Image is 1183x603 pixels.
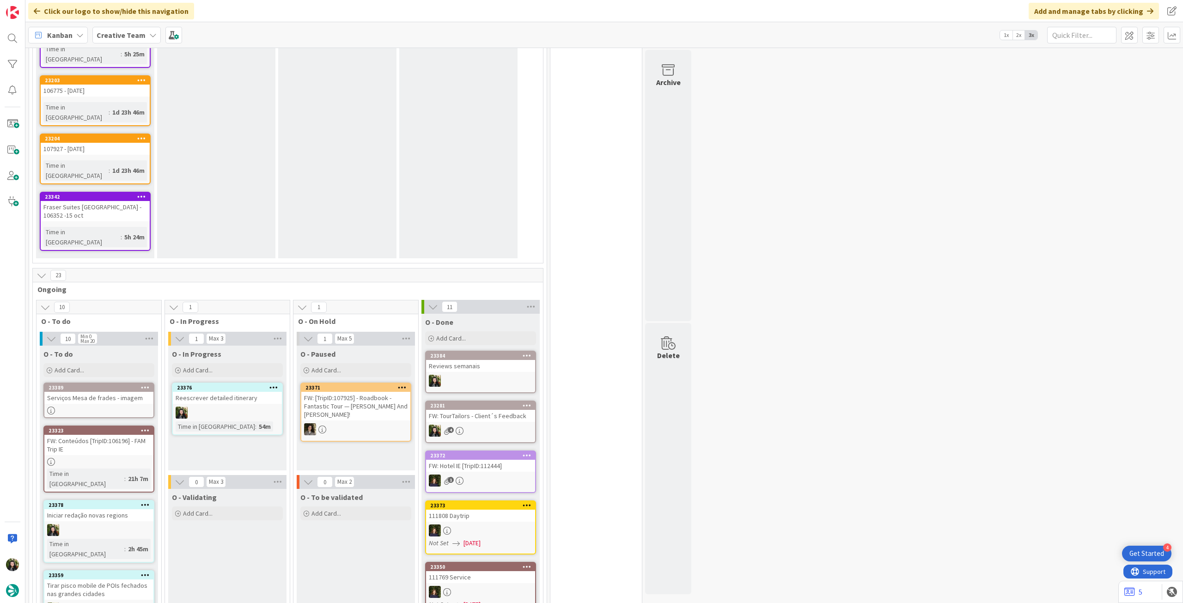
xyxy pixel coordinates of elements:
[429,425,441,437] img: BC
[47,30,73,41] span: Kanban
[44,571,153,579] div: 23359
[109,107,110,117] span: :
[47,539,124,559] div: Time in [GEOGRAPHIC_DATA]
[126,474,151,484] div: 21h 7m
[44,426,153,435] div: 23323
[121,49,122,59] span: :
[176,421,255,432] div: Time in [GEOGRAPHIC_DATA]
[44,384,153,404] div: 23389Serviços Mesa de frades - imagem
[1000,30,1012,40] span: 1x
[426,352,535,360] div: 23384
[6,558,19,571] img: BC
[43,102,109,122] div: Time in [GEOGRAPHIC_DATA]
[49,427,153,434] div: 23323
[426,360,535,372] div: Reviews semanais
[337,336,352,341] div: Max 5
[429,586,441,598] img: MC
[426,571,535,583] div: 111769 Service
[44,501,153,521] div: 23378Iniciar redação novas regions
[41,76,150,85] div: 23203
[298,317,407,326] span: O - On Hold
[1025,30,1037,40] span: 3x
[426,524,535,536] div: MC
[1047,27,1116,43] input: Quick Filter...
[337,480,352,484] div: Max 2
[426,451,535,460] div: 23372
[429,539,449,547] i: Not Set
[311,366,341,374] span: Add Card...
[41,134,150,143] div: 23204
[301,384,410,392] div: 23371
[41,193,150,221] div: 23342Fraser Suites [GEOGRAPHIC_DATA] - 106352 -15 oct
[110,107,147,117] div: 1d 23h 46m
[173,384,282,404] div: 23376Reescrever detailed itinerary
[430,564,535,570] div: 23350
[425,351,536,393] a: 23384Reviews semanaisBC
[54,302,70,313] span: 10
[124,474,126,484] span: :
[55,366,84,374] span: Add Card...
[80,334,91,339] div: Min 0
[28,3,194,19] div: Click our logo to show/hide this navigation
[47,469,124,489] div: Time in [GEOGRAPHIC_DATA]
[430,402,535,409] div: 23281
[177,384,282,391] div: 23376
[43,44,121,64] div: Time in [GEOGRAPHIC_DATA]
[122,232,147,242] div: 5h 24m
[426,510,535,522] div: 111808 Daytrip
[45,135,150,142] div: 23204
[189,476,204,487] span: 0
[317,333,333,344] span: 1
[41,143,150,155] div: 107927 - [DATE]
[430,502,535,509] div: 23373
[172,383,283,435] a: 23376Reescrever detailed itineraryBCTime in [GEOGRAPHIC_DATA]:54m
[301,423,410,435] div: MS
[126,544,151,554] div: 2h 45m
[44,426,153,455] div: 23323FW: Conteúdos [TripID:106196] - FAM Trip IE
[1124,586,1142,597] a: 5
[43,160,109,181] div: Time in [GEOGRAPHIC_DATA]
[173,392,282,404] div: Reescrever detailed itinerary
[40,75,151,126] a: 23203106775 - [DATE]Time in [GEOGRAPHIC_DATA]:1d 23h 46m
[41,201,150,221] div: Fraser Suites [GEOGRAPHIC_DATA] - 106352 -15 oct
[41,317,150,326] span: O - To do
[49,572,153,579] div: 23359
[44,571,153,600] div: 23359Tirar pisco mobile de POIs fechados nas grandes cidades
[317,476,333,487] span: 0
[45,77,150,84] div: 23203
[426,375,535,387] div: BC
[172,493,217,502] span: O - Validating
[426,501,535,522] div: 23373111808 Daytrip
[426,352,535,372] div: 23384Reviews semanais
[430,353,535,359] div: 23384
[425,500,536,554] a: 23373111808 DaytripMCNot Set[DATE]
[442,301,457,312] span: 11
[1163,543,1171,552] div: 4
[170,317,278,326] span: O - In Progress
[110,165,147,176] div: 1d 23h 46m
[429,375,441,387] img: BC
[304,423,316,435] img: MS
[255,421,256,432] span: :
[121,232,122,242] span: :
[109,165,110,176] span: :
[305,384,410,391] div: 23371
[426,563,535,571] div: 23350
[41,76,150,97] div: 23203106775 - [DATE]
[176,407,188,419] img: BC
[425,451,536,493] a: 23372FW: Hotel IE [TripID:112444]MC
[41,85,150,97] div: 106775 - [DATE]
[47,524,59,536] img: BC
[301,392,410,420] div: FW: [TripID:107925] - Roadbook - Fantastic Tour — [PERSON_NAME] And [PERSON_NAME]!
[60,333,76,344] span: 10
[172,349,221,359] span: O - In Progress
[43,383,154,418] a: 23389Serviços Mesa de frades - imagem
[1012,30,1025,40] span: 2x
[426,475,535,487] div: MC
[429,475,441,487] img: MC
[657,350,680,361] div: Delete
[448,427,454,433] span: 4
[1029,3,1159,19] div: Add and manage tabs by clicking
[40,192,151,251] a: 23342Fraser Suites [GEOGRAPHIC_DATA] - 106352 -15 octTime in [GEOGRAPHIC_DATA]:5h 24m
[41,193,150,201] div: 23342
